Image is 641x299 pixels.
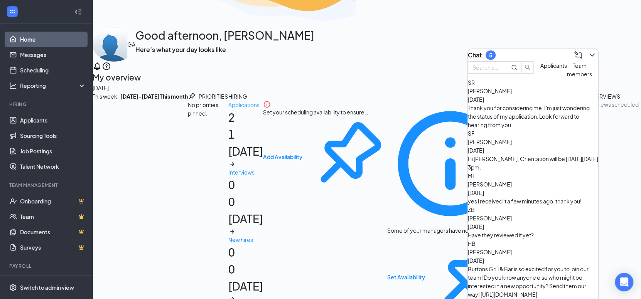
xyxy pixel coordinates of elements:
[20,284,74,291] div: Switch to admin view
[468,155,598,171] div: Hi [PERSON_NAME], Orientation will be [DATE][DATE] 3pm.
[263,101,271,108] svg: Info
[472,63,500,72] input: Search applicant
[20,209,86,224] a: TeamCrown
[228,126,263,160] div: 1 [DATE]
[468,129,598,138] div: SF
[20,113,86,128] a: Applicants
[540,62,567,69] span: Applicants
[305,116,387,198] svg: Pin
[387,273,425,281] button: Set Availability
[468,197,598,205] div: yes i received it a few minutes ago, thank you!
[586,49,598,61] button: ChevronDown
[587,92,620,101] div: INTERVIEWS
[228,168,263,176] div: Interviews
[102,62,111,71] svg: QuestionInfo
[468,96,484,103] span: [DATE]
[188,92,196,100] svg: Pin
[228,160,236,168] svg: ArrowRight
[228,228,236,235] svg: ArrowRight
[8,8,16,15] svg: WorkstreamLogo
[468,87,512,94] span: [PERSON_NAME]
[20,32,86,47] a: Home
[468,231,598,239] div: Have they reviewed it yet?
[468,205,598,214] div: ZB
[263,101,387,198] div: Set your scheduling availability to ensure interviews can be set up
[20,274,86,290] a: PayrollCrown
[20,193,86,209] a: OnboardingCrown
[228,168,263,235] a: Interviews00 [DATE]ArrowRight
[160,92,188,101] b: This month
[127,40,135,49] div: GA
[387,101,513,227] svg: Info
[468,104,598,129] div: Thank you for considering me. I'm just wondering the status of my application. Look forward to he...
[9,263,84,269] div: Payroll
[228,101,263,109] div: Applications
[20,240,86,255] a: SurveysCrown
[9,284,17,291] svg: Settings
[468,189,484,196] span: [DATE]
[20,62,86,78] a: Scheduling
[468,78,598,87] div: SR
[20,143,86,159] a: Job Postings
[93,92,160,101] div: This week :
[567,62,592,77] span: Team members
[468,51,482,59] h3: Chat
[468,147,484,154] span: [DATE]
[468,249,512,255] span: [PERSON_NAME]
[263,108,387,116] div: Set your scheduling availability to ensure interviews can be set up
[574,50,583,60] svg: ComposeMessage
[587,50,597,60] svg: ChevronDown
[468,138,512,145] span: [PERSON_NAME]
[468,223,484,230] span: [DATE]
[135,27,314,44] h1: Good afternoon, [PERSON_NAME]
[228,109,263,168] h1: 2
[74,8,82,16] svg: Collapse
[20,128,86,143] a: Sourcing Tools
[188,101,228,118] div: No priorities pinned.
[468,257,484,264] span: [DATE]
[199,92,228,101] div: PRIORITIES
[228,261,263,295] div: 0 [DATE]
[263,153,302,161] button: Add Availability
[20,224,86,240] a: DocumentsCrown
[468,171,598,180] div: MF
[468,215,512,222] span: [PERSON_NAME]
[228,176,263,235] h1: 0
[9,101,84,108] div: Hiring
[135,45,314,54] h3: Here’s what your day looks like
[511,64,517,71] svg: MagnifyingGlass
[489,52,492,59] div: 5
[577,101,641,116] div: No interviews scheduled [DATE].
[228,101,263,168] a: Applications21 [DATE]ArrowRight
[20,159,86,174] a: Talent Network
[572,49,584,61] button: ComposeMessage
[228,235,263,244] div: New hires
[9,82,17,89] svg: Analysis
[93,62,102,71] svg: Notifications
[522,64,533,71] span: search
[521,61,534,74] button: search
[120,92,160,101] b: [DATE] - [DATE]
[615,273,633,291] div: Open Intercom Messenger
[93,27,127,62] img: Gabi Huggler
[228,92,247,101] div: HIRING
[93,71,641,84] h2: My overview
[9,182,84,188] div: Team Management
[228,193,263,227] div: 0 [DATE]
[387,227,513,234] div: Some of your managers have not set their interview availability yet
[20,47,86,62] a: Messages
[20,82,86,89] div: Reporting
[468,265,598,299] div: Burtons Grill & Bar is so excited for you to join our team! Do you know anyone else who might be ...
[93,84,641,92] div: [DATE]
[468,181,512,188] span: [PERSON_NAME]
[468,239,598,248] div: HB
